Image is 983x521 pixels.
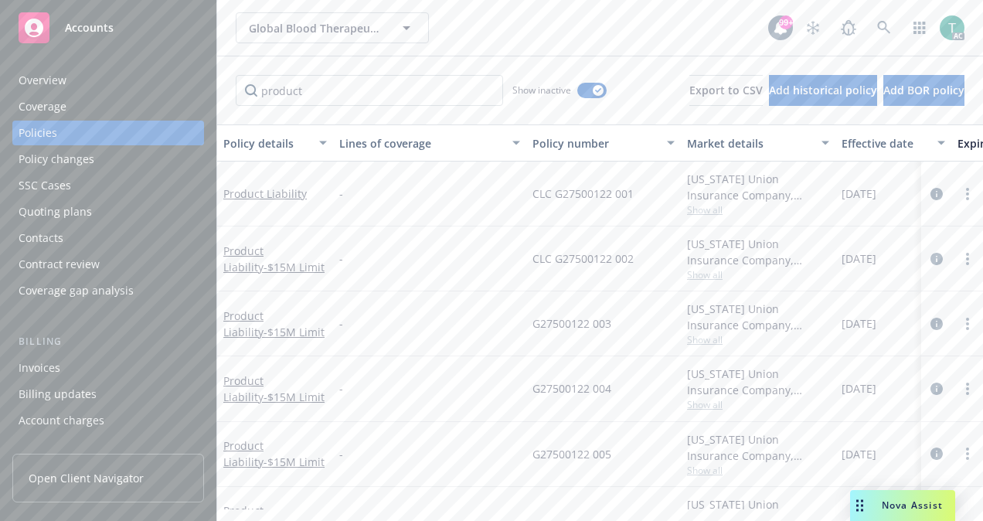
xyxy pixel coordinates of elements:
[19,382,97,407] div: Billing updates
[687,333,829,346] span: Show all
[19,121,57,145] div: Policies
[883,75,964,106] button: Add BOR policy
[236,75,503,106] input: Filter by keyword...
[12,382,204,407] a: Billing updates
[927,444,946,463] a: circleInformation
[958,315,977,333] a: more
[19,199,92,224] div: Quoting plans
[19,278,134,303] div: Coverage gap analysis
[689,83,763,97] span: Export to CSV
[769,75,877,106] button: Add historical policy
[927,250,946,268] a: circleInformation
[532,250,634,267] span: CLC G27500122 002
[19,434,109,459] div: Installment plans
[687,268,829,281] span: Show all
[512,83,571,97] span: Show inactive
[65,22,114,34] span: Accounts
[223,135,310,152] div: Policy details
[958,380,977,398] a: more
[339,186,343,202] span: -
[223,438,325,469] a: Product Liability
[264,390,325,404] span: - $15M Limit
[687,398,829,411] span: Show all
[779,15,793,29] div: 99+
[958,444,977,463] a: more
[223,243,325,274] a: Product Liability
[883,83,964,97] span: Add BOR policy
[958,250,977,268] a: more
[264,260,325,274] span: - $15M Limit
[333,124,526,162] button: Lines of coverage
[687,301,829,333] div: [US_STATE] Union Insurance Company, Chubb Group
[927,315,946,333] a: circleInformation
[869,12,900,43] a: Search
[29,470,144,486] span: Open Client Navigator
[882,499,943,512] span: Nova Assist
[19,173,71,198] div: SSC Cases
[236,12,429,43] button: Global Blood Therapeutics, Inc.
[12,226,204,250] a: Contacts
[12,252,204,277] a: Contract review
[958,185,977,203] a: more
[687,135,812,152] div: Market details
[532,315,611,332] span: G27500122 003
[798,12,828,43] a: Stop snowing
[217,124,333,162] button: Policy details
[833,12,864,43] a: Report a Bug
[223,308,325,339] a: Product Liability
[842,135,928,152] div: Effective date
[850,490,955,521] button: Nova Assist
[689,75,763,106] button: Export to CSV
[532,186,634,202] span: CLC G27500122 001
[19,226,63,250] div: Contacts
[12,356,204,380] a: Invoices
[12,173,204,198] a: SSC Cases
[264,455,325,469] span: - $15M Limit
[687,236,829,268] div: [US_STATE] Union Insurance Company, Chubb Group
[339,315,343,332] span: -
[19,94,66,119] div: Coverage
[842,380,876,397] span: [DATE]
[264,325,325,339] span: - $15M Limit
[19,356,60,380] div: Invoices
[532,380,611,397] span: G27500122 004
[842,186,876,202] span: [DATE]
[12,278,204,303] a: Coverage gap analysis
[12,121,204,145] a: Policies
[19,147,94,172] div: Policy changes
[12,94,204,119] a: Coverage
[526,124,681,162] button: Policy number
[12,434,204,459] a: Installment plans
[223,186,307,201] a: Product Liability
[249,20,383,36] span: Global Blood Therapeutics, Inc.
[687,171,829,203] div: [US_STATE] Union Insurance Company, Chubb Group
[927,185,946,203] a: circleInformation
[940,15,964,40] img: photo
[687,366,829,398] div: [US_STATE] Union Insurance Company, Chubb Group
[904,12,935,43] a: Switch app
[19,68,66,93] div: Overview
[681,124,835,162] button: Market details
[687,203,829,216] span: Show all
[687,464,829,477] span: Show all
[223,373,325,404] a: Product Liability
[12,68,204,93] a: Overview
[842,315,876,332] span: [DATE]
[12,408,204,433] a: Account charges
[339,135,503,152] div: Lines of coverage
[12,334,204,349] div: Billing
[842,250,876,267] span: [DATE]
[927,380,946,398] a: circleInformation
[687,431,829,464] div: [US_STATE] Union Insurance Company, Chubb Group
[339,446,343,462] span: -
[19,252,100,277] div: Contract review
[532,446,611,462] span: G27500122 005
[12,6,204,49] a: Accounts
[850,490,869,521] div: Drag to move
[532,135,658,152] div: Policy number
[769,83,877,97] span: Add historical policy
[835,124,951,162] button: Effective date
[339,250,343,267] span: -
[19,408,104,433] div: Account charges
[12,147,204,172] a: Policy changes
